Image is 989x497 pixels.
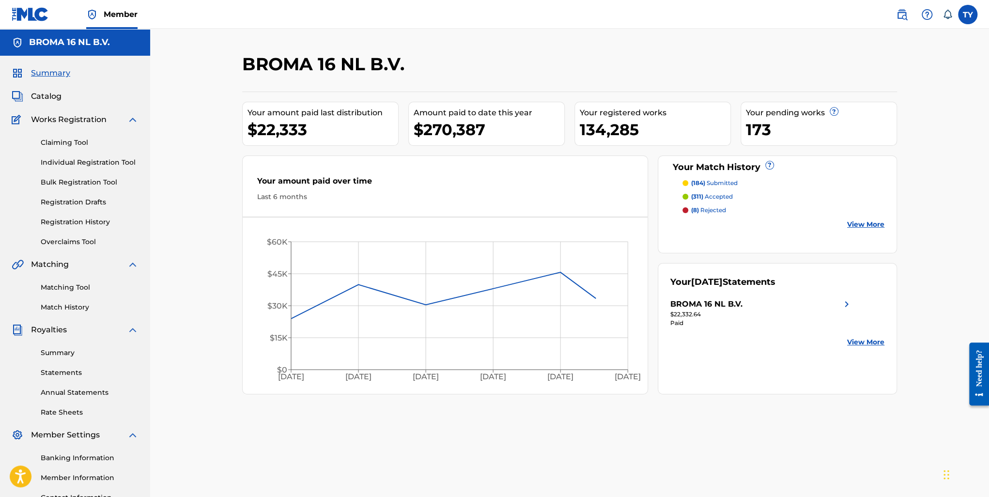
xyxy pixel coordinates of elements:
[31,67,70,79] span: Summary
[615,372,641,381] tspan: [DATE]
[746,107,896,119] div: Your pending works
[682,179,885,187] a: (184) submitted
[896,9,908,20] img: search
[41,407,139,418] a: Rate Sheets
[267,301,288,311] tspan: $30K
[127,429,139,441] img: expand
[12,7,49,21] img: MLC Logo
[943,460,949,489] div: Перетащить
[12,37,23,48] img: Accounts
[580,119,730,140] div: 134,285
[682,206,885,215] a: (8) rejected
[127,259,139,270] img: expand
[41,197,139,207] a: Registration Drafts
[277,365,287,374] tspan: $0
[941,450,989,497] iframe: Chat Widget
[480,372,506,381] tspan: [DATE]
[691,179,738,187] p: submitted
[691,192,733,201] p: accepted
[247,119,398,140] div: $22,333
[257,175,633,192] div: Your amount paid over time
[41,138,139,148] a: Claiming Tool
[841,298,852,310] img: right chevron icon
[414,119,564,140] div: $270,387
[414,107,564,119] div: Amount paid to date this year
[31,259,69,270] span: Matching
[691,193,703,200] span: (311)
[31,114,107,125] span: Works Registration
[41,237,139,247] a: Overclaims Tool
[12,91,23,102] img: Catalog
[413,372,439,381] tspan: [DATE]
[941,450,989,497] div: Виджет чата
[242,53,409,75] h2: BROMA 16 NL B.V.
[104,9,138,20] span: Member
[41,348,139,358] a: Summary
[943,10,952,19] div: Notifications
[278,372,304,381] tspan: [DATE]
[682,192,885,201] a: (311) accepted
[270,333,288,342] tspan: $15K
[670,298,742,310] div: BROMA 16 NL B.V.
[830,108,838,115] span: ?
[41,453,139,463] a: Banking Information
[670,298,852,327] a: BROMA 16 NL B.V.right chevron icon$22,332.64Paid
[670,319,852,327] div: Paid
[41,217,139,227] a: Registration History
[127,324,139,336] img: expand
[41,282,139,293] a: Matching Tool
[127,114,139,125] img: expand
[580,107,730,119] div: Your registered works
[31,91,62,102] span: Catalog
[12,324,23,336] img: Royalties
[766,161,773,169] span: ?
[12,67,70,79] a: SummarySummary
[691,206,726,215] p: rejected
[41,302,139,312] a: Match History
[267,237,288,247] tspan: $60K
[41,473,139,483] a: Member Information
[958,5,977,24] div: User Menu
[41,157,139,168] a: Individual Registration Tool
[670,310,852,319] div: $22,332.64
[29,37,110,48] h5: BROMA 16 NL B.V.
[41,368,139,378] a: Statements
[691,277,723,287] span: [DATE]
[41,177,139,187] a: Bulk Registration Tool
[12,429,23,441] img: Member Settings
[257,192,633,202] div: Last 6 months
[691,206,699,214] span: (8)
[917,5,937,24] div: Help
[921,9,933,20] img: help
[847,219,884,230] a: View More
[12,259,24,270] img: Matching
[12,114,24,125] img: Works Registration
[847,337,884,347] a: View More
[746,119,896,140] div: 173
[670,276,775,289] div: Your Statements
[547,372,573,381] tspan: [DATE]
[86,9,98,20] img: Top Rightsholder
[41,388,139,398] a: Annual Statements
[345,372,371,381] tspan: [DATE]
[31,324,67,336] span: Royalties
[962,335,989,413] iframe: Resource Center
[247,107,398,119] div: Your amount paid last distribution
[31,429,100,441] span: Member Settings
[691,179,705,186] span: (184)
[892,5,912,24] a: Public Search
[12,91,62,102] a: CatalogCatalog
[670,161,885,174] div: Your Match History
[12,67,23,79] img: Summary
[267,269,288,279] tspan: $45K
